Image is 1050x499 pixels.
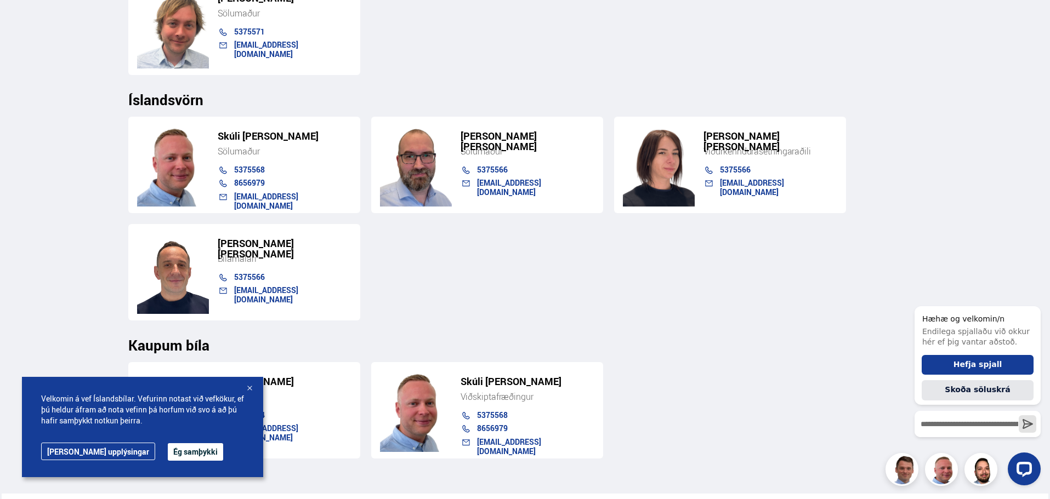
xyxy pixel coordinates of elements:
span: ásetningaraðili [754,145,811,157]
a: 8656979 [234,177,265,188]
img: m7PZdWzYfFvz2vuk.png [380,369,452,452]
a: 5375568 [477,410,508,420]
a: 8656979 [477,423,508,433]
a: 5375566 [477,164,508,175]
span: Velkomin á vef Íslandsbílar. Vefurinn notast við vefkökur, ef þú heldur áfram að nota vefinn þá h... [41,393,244,426]
button: Ég samþykki [168,443,223,461]
div: Viðurkenndur [703,146,837,157]
span: Viðskiptafræðingur [461,391,533,403]
div: Sölumaður [218,8,351,19]
a: 5375571 [234,26,265,37]
a: 5375566 [720,164,751,175]
a: [EMAIL_ADDRESS][DOMAIN_NAME] [234,191,298,210]
a: 5375566 [234,272,265,282]
a: [EMAIL_ADDRESS][DOMAIN_NAME] [720,177,784,197]
div: Sölumaður [218,146,351,157]
img: ThLCHD1ibKRlcbQs.png [137,231,209,314]
a: [PERSON_NAME] upplýsingar [41,443,155,460]
div: Bílamálari [218,253,351,264]
h5: [PERSON_NAME] [PERSON_NAME] [461,131,594,152]
img: m7PZdWzYfFvz2vuk.png [137,124,209,207]
a: [EMAIL_ADDRESS][DOMAIN_NAME] [234,285,298,304]
img: CUI0EpVRoxd7ahH3.webp [380,124,452,207]
a: [EMAIL_ADDRESS][DOMAIN_NAME] [477,437,541,456]
a: [EMAIL_ADDRESS][DOMAIN_NAME] [234,423,298,442]
img: nhp88E3Fdnt1Opn2.png [137,369,209,452]
img: FbJEzSuNWCJXmdc-.webp [887,455,920,487]
h5: Skúli [PERSON_NAME] [218,131,351,141]
img: TiAwD7vhpwHUHg8j.png [623,124,695,207]
h3: Íslandsvörn [128,91,922,108]
h5: [PERSON_NAME] [PERSON_NAME] [218,238,351,259]
iframe: LiveChat chat widget [906,286,1045,494]
h5: [PERSON_NAME] [218,376,351,387]
a: [EMAIL_ADDRESS][DOMAIN_NAME] [234,39,298,59]
h3: Kaupum bíla [128,337,922,353]
div: Sölustjóri [218,391,351,402]
div: Sölumaður [461,146,594,157]
a: [EMAIL_ADDRESS][DOMAIN_NAME] [477,177,541,197]
a: 5375568 [234,164,265,175]
h5: Skúli [PERSON_NAME] [461,376,594,387]
h5: [PERSON_NAME] [PERSON_NAME] [703,131,837,152]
